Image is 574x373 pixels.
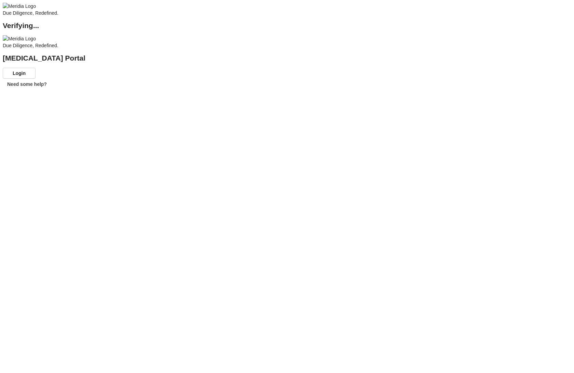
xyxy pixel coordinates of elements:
h2: [MEDICAL_DATA] Portal [3,55,571,62]
button: Login [3,68,36,79]
span: Due Diligence, Redefined. [3,43,58,48]
h2: Verifying... [3,22,571,29]
img: Meridia Logo [3,35,36,42]
span: Due Diligence, Redefined. [3,10,58,16]
img: Meridia Logo [3,3,36,10]
button: Need some help? [3,79,51,90]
